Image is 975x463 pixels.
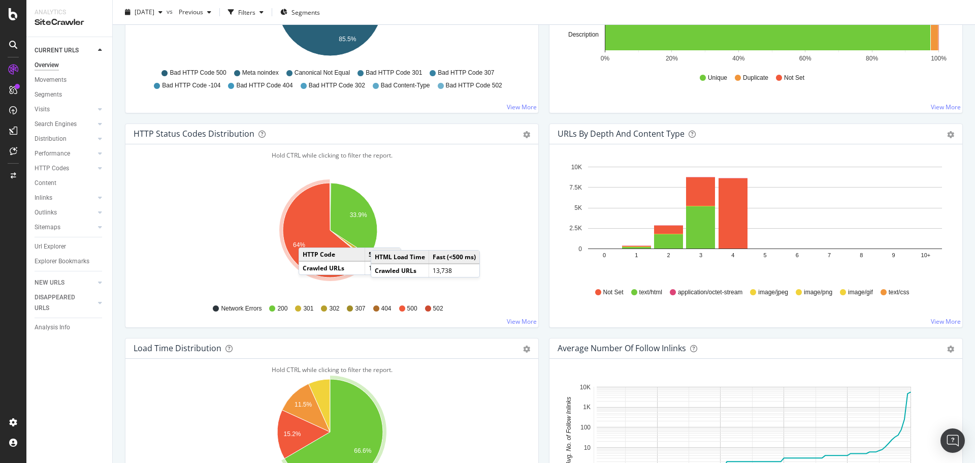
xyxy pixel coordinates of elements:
[523,346,530,353] div: gear
[329,304,339,313] span: 302
[558,161,951,279] svg: A chart.
[866,55,878,62] text: 80%
[339,36,356,43] text: 85.5%
[135,8,154,16] span: 2025 Sep. 24th
[162,81,220,90] span: Bad HTTP Code -104
[35,134,67,144] div: Distribution
[35,292,86,314] div: DISAPPEARED URLS
[277,304,287,313] span: 200
[134,177,527,295] svg: A chart.
[309,81,365,90] span: Bad HTTP Code 302
[35,148,70,159] div: Performance
[921,252,931,258] text: 10+
[931,55,947,62] text: 100%
[558,343,686,353] div: Average Number of Follow Inlinks
[366,69,422,77] span: Bad HTTP Code 301
[784,74,804,82] span: Not Set
[580,424,591,431] text: 100
[35,193,95,203] a: Inlinks
[828,252,831,258] text: 7
[848,288,873,297] span: image/gif
[433,304,443,313] span: 502
[175,8,203,16] span: Previous
[371,264,429,277] td: Crawled URLs
[35,193,52,203] div: Inlinks
[35,277,64,288] div: NEW URLS
[666,55,678,62] text: 20%
[35,277,95,288] a: NEW URLS
[35,163,69,174] div: HTTP Codes
[175,4,215,20] button: Previous
[35,45,79,56] div: CURRENT URLS
[295,69,350,77] span: Canonical Not Equal
[796,252,799,258] text: 6
[603,288,624,297] span: Not Set
[947,131,954,138] div: gear
[931,103,961,111] a: View More
[569,184,582,191] text: 7.5K
[931,317,961,326] a: View More
[569,225,582,232] text: 2.5K
[584,444,591,451] text: 10
[238,8,255,16] div: Filters
[381,81,430,90] span: Bad Content-Type
[134,129,254,139] div: HTTP Status Codes Distribution
[940,428,965,453] div: Open Intercom Messenger
[601,55,610,62] text: 0%
[224,4,268,20] button: Filters
[35,60,105,71] a: Overview
[732,55,744,62] text: 40%
[295,401,312,408] text: 11.5%
[35,75,67,85] div: Movements
[35,119,77,130] div: Search Engines
[446,81,502,90] span: Bad HTTP Code 502
[35,60,59,71] div: Overview
[371,251,429,264] td: HTML Load Time
[35,8,104,17] div: Analytics
[299,261,365,274] td: Crawled URLs
[291,8,320,16] span: Segments
[35,207,95,218] a: Outlinks
[35,75,105,85] a: Movements
[583,404,591,411] text: 1K
[678,288,742,297] span: application/octet-stream
[892,252,895,258] text: 9
[381,304,392,313] span: 404
[743,74,768,82] span: Duplicate
[708,74,727,82] span: Unique
[603,252,606,258] text: 0
[221,304,262,313] span: Network Errors
[35,119,95,130] a: Search Engines
[578,245,582,253] text: 0
[523,131,530,138] div: gear
[35,292,95,314] a: DISAPPEARED URLS
[580,384,591,391] text: 10K
[350,211,367,219] text: 33.9%
[438,69,494,77] span: Bad HTTP Code 307
[860,252,863,258] text: 8
[355,304,365,313] span: 307
[167,7,175,15] span: vs
[284,430,301,438] text: 15.2%
[731,252,734,258] text: 4
[293,241,305,249] text: 64%
[35,163,95,174] a: HTTP Codes
[236,81,292,90] span: Bad HTTP Code 404
[35,148,95,159] a: Performance
[35,222,60,233] div: Sitemaps
[667,252,670,258] text: 2
[763,252,766,258] text: 5
[947,346,954,353] div: gear
[35,241,105,252] a: Url Explorer
[568,31,599,38] text: Description
[35,89,62,100] div: Segments
[574,204,582,211] text: 5K
[507,103,537,111] a: View More
[134,343,221,353] div: Load Time Distribution
[639,288,662,297] span: text/html
[429,251,480,264] td: Fast (<500 ms)
[35,241,66,252] div: Url Explorer
[35,256,105,267] a: Explorer Bookmarks
[35,17,104,28] div: SiteCrawler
